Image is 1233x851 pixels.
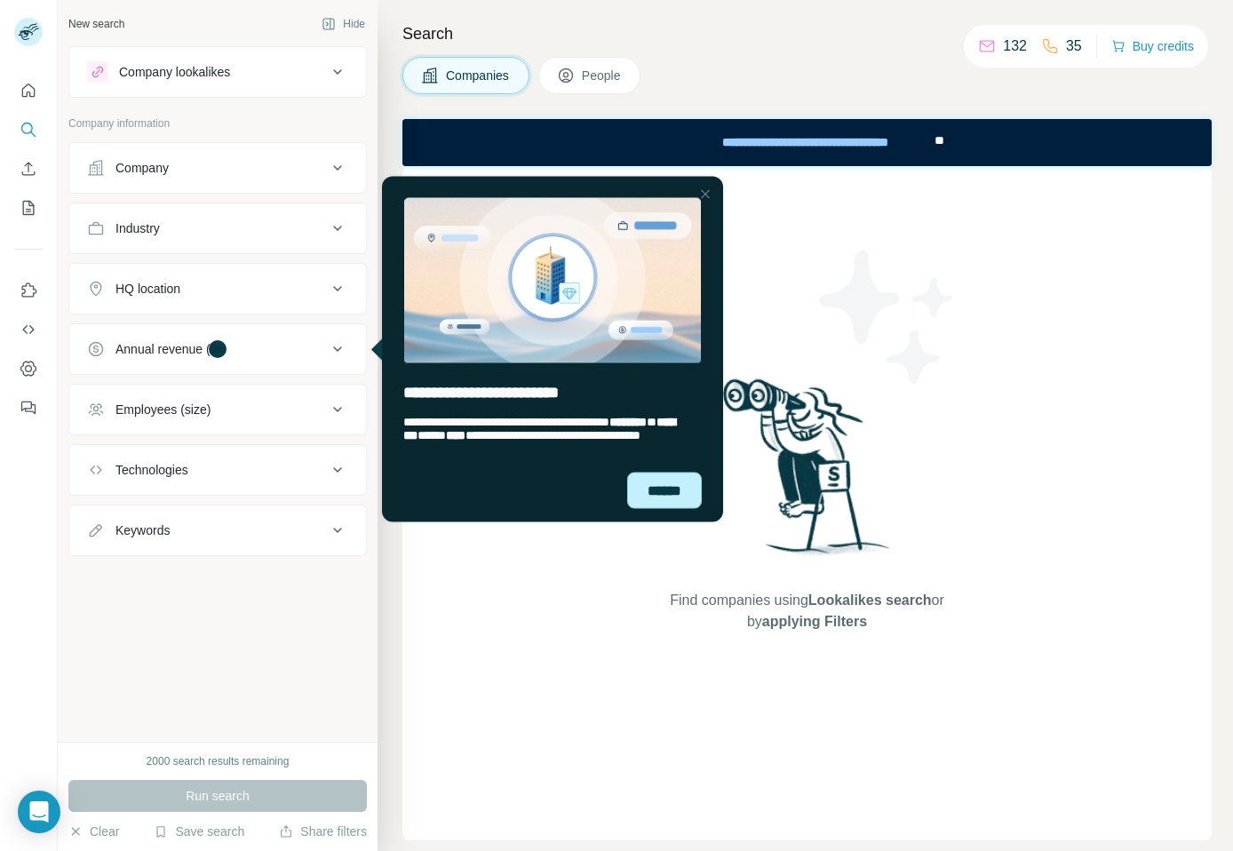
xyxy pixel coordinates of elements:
[115,401,211,418] div: Employees (size)
[68,823,119,840] button: Clear
[68,115,367,131] p: Company information
[762,614,867,629] span: applying Filters
[14,314,43,346] button: Use Surfe API
[1066,36,1082,57] p: 35
[18,791,60,833] div: Open Intercom Messenger
[69,328,366,370] button: Annual revenue ($)
[14,153,43,185] button: Enrich CSV
[715,374,900,572] img: Surfe Illustration - Woman searching with binoculars
[115,521,170,539] div: Keywords
[402,119,1212,166] iframe: Banner
[69,147,366,189] button: Company
[115,461,188,479] div: Technologies
[69,449,366,491] button: Technologies
[807,237,967,397] img: Surfe Illustration - Stars
[69,509,366,552] button: Keywords
[14,392,43,424] button: Feedback
[68,16,124,32] div: New search
[14,192,43,224] button: My lists
[14,353,43,385] button: Dashboard
[115,219,160,237] div: Industry
[115,159,169,177] div: Company
[115,280,180,298] div: HQ location
[147,753,290,769] div: 2000 search results remaining
[446,67,511,84] span: Companies
[664,590,949,632] span: Find companies using or by
[1003,36,1027,57] p: 132
[69,388,366,431] button: Employees (size)
[808,593,932,608] span: Lookalikes search
[69,267,366,310] button: HQ location
[1111,34,1194,59] button: Buy credits
[14,75,43,107] button: Quick start
[69,207,366,250] button: Industry
[402,21,1212,46] h4: Search
[119,63,230,81] div: Company lookalikes
[309,11,378,37] button: Hide
[14,274,43,306] button: Use Surfe on LinkedIn
[69,51,366,93] button: Company lookalikes
[279,823,367,840] button: Share filters
[14,114,43,146] button: Search
[115,340,221,358] div: Annual revenue ($)
[154,823,244,840] button: Save search
[367,173,727,526] iframe: Tooltip
[582,67,623,84] span: People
